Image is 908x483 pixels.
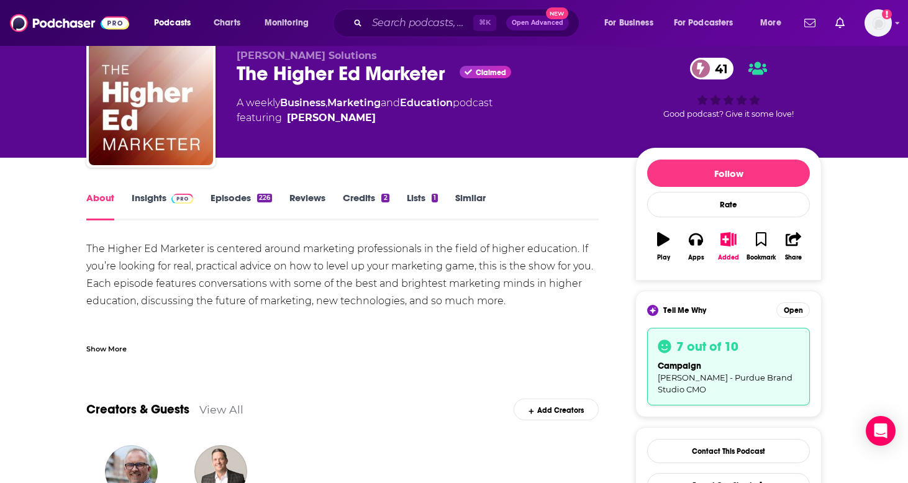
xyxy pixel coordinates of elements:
[647,192,810,217] div: Rate
[690,58,734,79] a: 41
[882,9,892,19] svg: Add a profile image
[256,13,325,33] button: open menu
[751,13,797,33] button: open menu
[381,97,400,109] span: and
[702,58,734,79] span: 41
[663,109,794,119] span: Good podcast? Give it some love!
[381,194,389,202] div: 2
[432,194,438,202] div: 1
[647,160,810,187] button: Follow
[237,96,493,125] div: A weekly podcast
[647,224,679,269] button: Play
[407,192,438,220] a: Lists1
[455,192,486,220] a: Similar
[367,13,473,33] input: Search podcasts, credits, & more...
[265,14,309,32] span: Monitoring
[674,14,733,32] span: For Podcasters
[199,403,243,416] a: View All
[400,97,453,109] a: Education
[799,12,820,34] a: Show notifications dropdown
[132,192,193,220] a: InsightsPodchaser Pro
[658,361,701,371] span: campaign
[596,13,669,33] button: open menu
[865,9,892,37] span: Logged in as ncannella
[145,13,207,33] button: open menu
[86,192,114,220] a: About
[512,20,563,26] span: Open Advanced
[345,9,591,37] div: Search podcasts, credits, & more...
[237,50,377,61] span: [PERSON_NAME] Solutions
[785,254,802,261] div: Share
[649,307,656,314] img: tell me why sparkle
[745,224,777,269] button: Bookmark
[343,192,389,220] a: Credits2
[10,11,129,35] img: Podchaser - Follow, Share and Rate Podcasts
[866,416,896,446] div: Open Intercom Messenger
[865,9,892,37] button: Show profile menu
[214,14,240,32] span: Charts
[546,7,568,19] span: New
[86,402,189,417] a: Creators & Guests
[647,439,810,463] a: Contact This Podcast
[776,302,810,318] button: Open
[280,97,325,109] a: Business
[154,14,191,32] span: Podcasts
[86,240,599,345] div: The Higher Ed Marketer is centered around marketing professionals in the field of higher educatio...
[663,305,706,315] span: Tell Me Why
[604,14,653,32] span: For Business
[760,14,781,32] span: More
[666,13,751,33] button: open menu
[325,97,327,109] span: ,
[747,254,776,261] div: Bookmark
[676,338,738,354] h3: 7 out of 10
[778,224,810,269] button: Share
[830,12,850,34] a: Show notifications dropdown
[473,15,496,31] span: ⌘ K
[237,111,493,125] span: featuring
[514,399,599,420] div: Add Creators
[327,97,381,109] a: Marketing
[506,16,569,30] button: Open AdvancedNew
[211,192,272,220] a: Episodes226
[476,70,506,76] span: Claimed
[206,13,248,33] a: Charts
[657,254,670,261] div: Play
[865,9,892,37] img: User Profile
[712,224,745,269] button: Added
[257,194,272,202] div: 226
[289,192,325,220] a: Reviews
[718,254,739,261] div: Added
[658,372,792,394] span: [PERSON_NAME] - Purdue Brand Studio CMO
[679,224,712,269] button: Apps
[89,41,213,165] img: The Higher Ed Marketer
[635,50,822,127] div: 41Good podcast? Give it some love!
[688,254,704,261] div: Apps
[171,194,193,204] img: Podchaser Pro
[287,111,376,125] a: Bart Caylor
